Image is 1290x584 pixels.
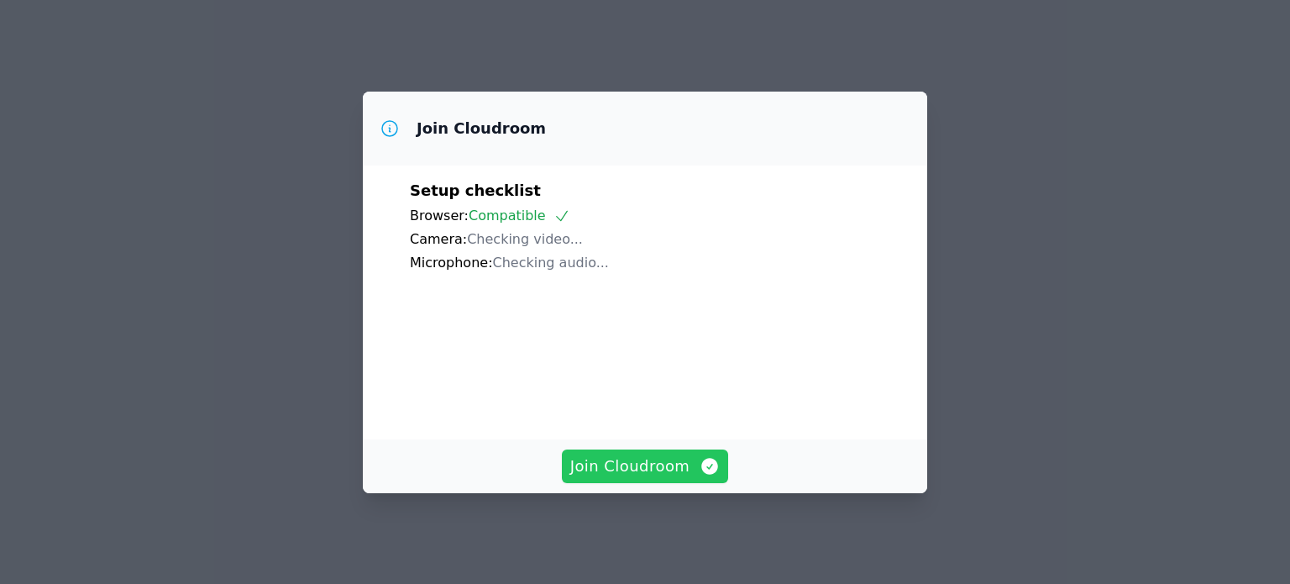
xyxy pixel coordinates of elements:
[410,208,469,224] span: Browser:
[410,231,467,247] span: Camera:
[410,182,541,199] span: Setup checklist
[417,118,546,139] h3: Join Cloudroom
[562,450,729,483] button: Join Cloudroom
[410,255,493,271] span: Microphone:
[469,208,570,224] span: Compatible
[467,231,583,247] span: Checking video...
[493,255,609,271] span: Checking audio...
[570,455,721,478] span: Join Cloudroom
